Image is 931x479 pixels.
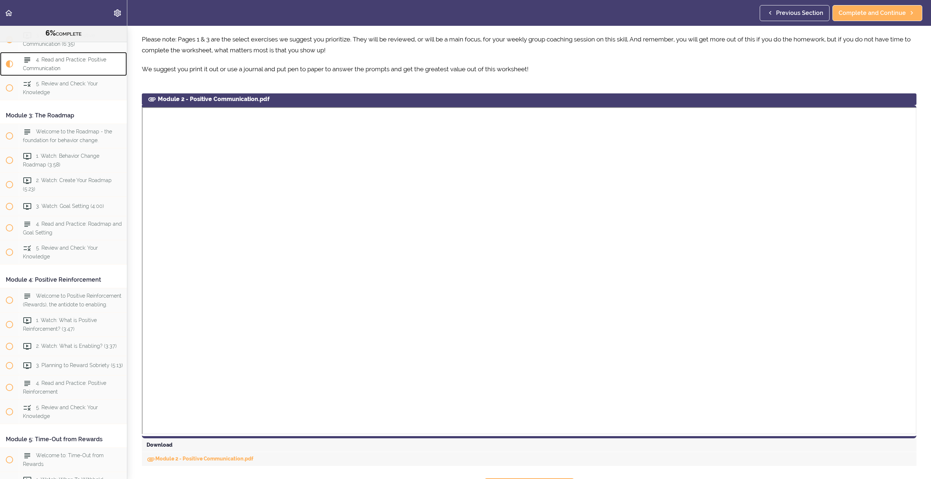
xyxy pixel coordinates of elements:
span: 6% [45,29,56,37]
svg: Settings Menu [113,9,122,17]
span: 4. Read and Practice: Roadmap and Goal Setting [23,221,122,235]
span: Welcome to Positive Reinforcement (Rewards), the antidote to enabling. [23,293,121,307]
span: 5. Review and Check: Your Knowledge [23,245,98,259]
span: We suggest you print it out or use a journal and put pen to paper to answer the prompts and get t... [142,65,528,73]
div: Module 2 - Positive Communication.pdf [142,93,916,105]
span: Welcome to the Roadmap - the foundation for behavior change. [23,129,112,143]
span: 4. Read and Practice: Positive Reinforcement [23,381,106,395]
a: Previous Section [760,5,830,21]
span: 5. Review and Check: Your Knowledge [23,405,98,419]
svg: Download [147,455,155,464]
span: 2. Watch: What is Enabling? (3:37) [36,343,117,349]
span: Please note: Pages 1 & 3 are the select exercises we suggest you prioritize. They will be reviewe... [142,36,911,54]
span: Previous Section [776,9,823,17]
span: 3. Planning to Reward Sobriety (5:13) [36,363,123,369]
span: 1. Watch: What is Positive Reinforcement? (3:47) [23,318,97,332]
a: Complete and Continue [832,5,922,21]
span: Complete and Continue [839,9,906,17]
span: 5. Review and Check: Your Knowledge [23,81,98,95]
span: 4. Read and Practice: Positive Communication [23,57,106,71]
span: 2. Watch: Create Your Roadmap (5:23) [23,177,112,192]
div: Download [142,438,916,452]
span: Welcome to: Time-Out from Rewards [23,453,104,467]
a: DownloadModule 2 - Positive Communication.pdf [147,456,253,462]
span: 1. Watch: Behavior Change Roadmap (3:58) [23,153,99,167]
span: 3. Watch: Goal Setting (4:00) [36,203,104,209]
div: COMPLETE [9,29,118,38]
svg: Back to course curriculum [4,9,13,17]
